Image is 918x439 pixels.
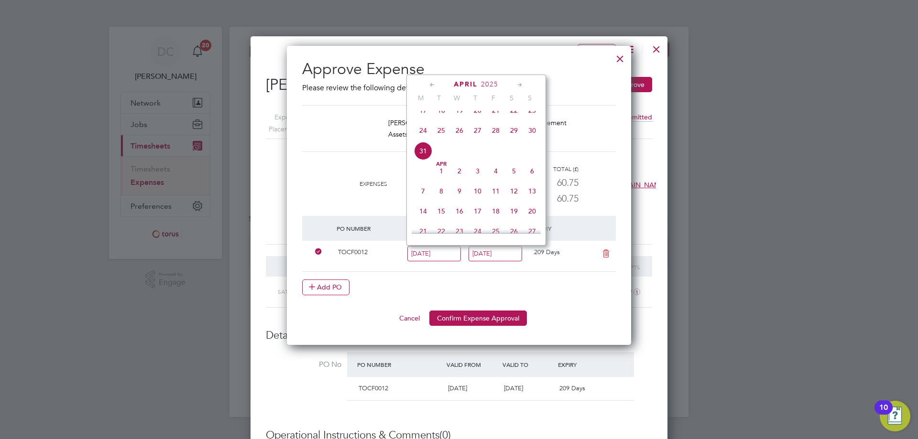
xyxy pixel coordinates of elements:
span: 31 [414,142,432,160]
input: Select one [469,246,522,262]
p: Please review the following details before approving this expense: [302,82,616,94]
div: 10 [879,407,888,420]
span: Sat [278,288,288,295]
span: S [503,94,521,102]
span: Apr [432,162,450,167]
span: 5 [505,162,523,180]
i: 1 [634,289,640,295]
span: 2025 [481,80,498,88]
div: 60.75 [387,175,454,191]
span: 29 [505,121,523,139]
label: Placement ID [254,123,309,135]
span: 4 [487,162,505,180]
span: 24 [469,222,487,240]
h2: [PERSON_NAME] Expense: [266,75,652,95]
span: Submitted [620,113,652,122]
span: [DATE] [504,384,523,392]
span: M [412,94,430,102]
span: Assets - Surveyor - Repairs [388,130,469,139]
span: T [430,94,448,102]
label: PO No [266,360,341,370]
span: 19 [450,101,469,119]
span: W [448,94,466,102]
input: Select one [407,246,461,262]
span: 2 [450,162,469,180]
span: 13 [523,182,541,200]
span: 20 [469,101,487,119]
span: TOCF0012 [359,384,388,392]
button: Confirm Expense Approval [429,311,527,326]
span: 3 [469,162,487,180]
div: Valid To [500,356,556,373]
span: T [466,94,484,102]
span: 15 [432,202,450,220]
span: 10 [469,182,487,200]
span: 17 [414,101,432,119]
button: Add PO [302,279,350,295]
span: 18 [432,101,450,119]
span: 7 [414,182,432,200]
div: Expiry [556,356,612,373]
span: 12 [505,182,523,200]
span: 16 [450,202,469,220]
button: Approve [610,77,652,92]
button: Cancel [392,311,427,326]
div: Valid From [444,356,500,373]
span: 6 [523,162,541,180]
span: 14 [414,202,432,220]
span: 26 [505,222,523,240]
span: 8 [432,182,450,200]
span: 20 [523,202,541,220]
span: 26 [450,121,469,139]
span: 21 [487,101,505,119]
div: Expiry [530,220,591,237]
span: TOCF0012 [338,248,368,256]
div: PO Number [355,356,444,373]
span: April [454,80,478,88]
span: 24 [414,121,432,139]
span: 19 [505,202,523,220]
div: Charge rate (£) [387,163,454,175]
span: 27 [469,121,487,139]
span: 60.75 [557,193,579,204]
span: 25 [432,121,450,139]
span: 21 [414,222,432,240]
button: Unfollow [578,44,616,56]
span: [PERSON_NAME] [388,118,441,127]
span: [DATE] [448,384,467,392]
span: 23 [523,101,541,119]
span: 18 [487,202,505,220]
span: 17 [469,202,487,220]
span: 23 [450,222,469,240]
span: 9 [450,182,469,200]
h2: Approve Expense [302,59,616,79]
span: 11 [487,182,505,200]
label: Expense ID [254,111,309,123]
span: 209 Days [559,384,585,392]
span: 1 [432,162,450,180]
span: 22 [505,101,523,119]
span: Expenses [360,181,387,187]
div: PO Number [334,220,408,237]
span: 25 [487,222,505,240]
span: S [521,94,539,102]
span: 30 [523,121,541,139]
span: F [484,94,503,102]
span: 28 [487,121,505,139]
span: 27 [523,222,541,240]
span: 22 [432,222,450,240]
span: 209 Days [534,248,560,256]
h3: Details [266,329,652,343]
button: Open Resource Center, 10 new notifications [880,401,910,431]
